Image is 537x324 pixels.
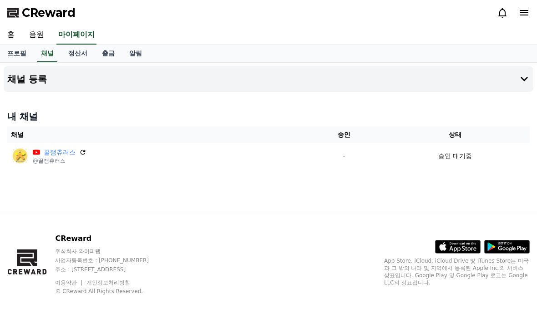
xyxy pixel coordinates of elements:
[55,248,166,255] p: 주식회사 와이피랩
[7,74,47,84] h4: 채널 등록
[55,288,166,295] p: © CReward All Rights Reserved.
[22,25,51,45] a: 음원
[11,147,29,165] img: 꿀잼츄러스
[7,110,530,123] h4: 내 채널
[55,233,166,244] p: CReward
[86,279,130,286] a: 개인정보처리방침
[380,126,530,143] th: 상태
[308,126,380,143] th: 승인
[33,157,86,164] p: @꿀잼츄러스
[95,45,122,62] a: 출금
[61,45,95,62] a: 정산서
[55,257,166,264] p: 사업자등록번호 : [PHONE_NUMBER]
[37,45,57,62] a: 채널
[22,5,76,20] span: CReward
[7,5,76,20] a: CReward
[44,148,76,157] a: 꿀잼츄러스
[438,151,472,161] p: 승인 대기중
[55,266,166,273] p: 주소 : [STREET_ADDRESS]
[56,25,96,45] a: 마이페이지
[122,45,149,62] a: 알림
[311,151,377,161] p: -
[55,279,84,286] a: 이용약관
[4,66,533,92] button: 채널 등록
[384,257,530,286] p: App Store, iCloud, iCloud Drive 및 iTunes Store는 미국과 그 밖의 나라 및 지역에서 등록된 Apple Inc.의 서비스 상표입니다. Goo...
[7,126,308,143] th: 채널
